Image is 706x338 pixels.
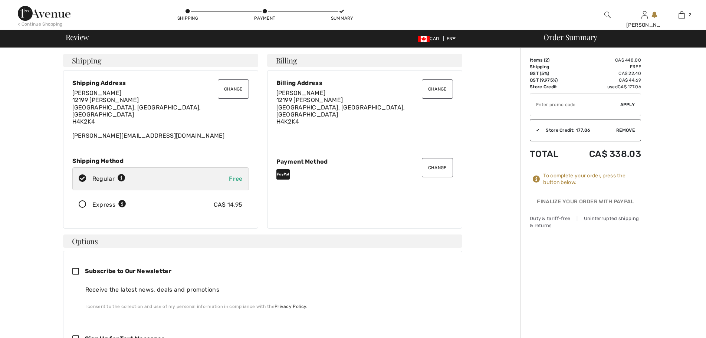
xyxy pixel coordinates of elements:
[276,79,453,86] div: Billing Address
[418,36,430,42] img: Canadian Dollar
[422,158,453,177] button: Change
[276,57,297,64] span: Billing
[85,285,447,294] div: Receive the latest news, deals and promotions
[447,36,456,41] span: EN
[530,57,569,63] td: Items ( )
[85,268,171,275] span: Subscribe to Our Newsletter
[18,21,63,27] div: < Continue Shopping
[72,157,249,164] div: Shipping Method
[72,57,102,64] span: Shipping
[275,304,306,309] a: Privacy Policy
[530,127,540,134] div: ✔
[530,141,569,167] td: Total
[530,198,641,209] div: Finalize Your Order with PayPal
[72,79,249,86] div: Shipping Address
[418,36,442,41] span: CAD
[626,21,663,29] div: [PERSON_NAME]
[422,79,453,99] button: Change
[214,200,243,209] div: CA$ 14.95
[72,89,249,139] div: [PERSON_NAME][EMAIL_ADDRESS][DOMAIN_NAME]
[276,158,453,165] div: Payment Method
[689,12,691,18] span: 2
[331,15,353,22] div: Summary
[604,10,611,19] img: search the website
[229,175,242,182] span: Free
[276,89,326,96] span: [PERSON_NAME]
[92,200,126,209] div: Express
[530,83,569,90] td: Store Credit
[641,10,648,19] img: My Info
[618,84,641,89] span: CA$ 177.06
[92,174,125,183] div: Regular
[569,57,641,63] td: CA$ 448.00
[72,96,201,125] span: 12199 [PERSON_NAME] [GEOGRAPHIC_DATA], [GEOGRAPHIC_DATA], [GEOGRAPHIC_DATA] H4K2K4
[540,127,616,134] div: Store Credit: 177.06
[18,6,70,21] img: 1ère Avenue
[663,10,700,19] a: 2
[569,141,641,167] td: CA$ 338.03
[620,101,635,108] span: Apply
[218,79,249,99] button: Change
[569,63,641,70] td: Free
[530,70,569,77] td: GST (5%)
[569,77,641,83] td: CA$ 44.69
[535,33,702,41] div: Order Summary
[530,93,620,116] input: Promo code
[543,173,641,186] div: To complete your order, press the button below.
[569,83,641,90] td: used
[85,303,447,310] div: I consent to the collection and use of my personal information in compliance with the .
[530,63,569,70] td: Shipping
[63,234,462,248] h4: Options
[66,33,89,41] span: Review
[545,58,548,63] span: 2
[72,89,122,96] span: [PERSON_NAME]
[679,10,685,19] img: My Bag
[530,215,641,229] div: Duty & tariff-free | Uninterrupted shipping & returns
[530,77,569,83] td: QST (9.975%)
[254,15,276,22] div: Payment
[641,11,648,18] a: Sign In
[276,96,405,125] span: 12199 [PERSON_NAME] [GEOGRAPHIC_DATA], [GEOGRAPHIC_DATA], [GEOGRAPHIC_DATA] H4K2K4
[616,127,635,134] span: Remove
[177,15,199,22] div: Shipping
[569,70,641,77] td: CA$ 22.40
